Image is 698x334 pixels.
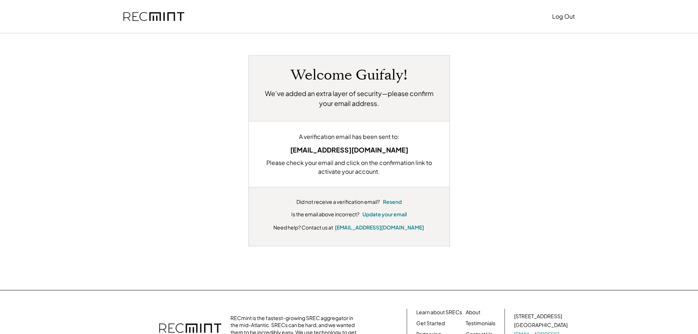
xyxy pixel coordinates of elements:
[260,158,439,176] div: Please check your email and click on the confirmation link to activate your account.
[552,9,575,24] button: Log Out
[416,309,462,316] a: Learn about SRECs
[260,132,439,141] div: A verification email has been sent to:
[291,67,407,84] h1: Welcome Guifaly!
[466,309,480,316] a: About
[260,145,439,155] div: [EMAIL_ADDRESS][DOMAIN_NAME]
[123,12,184,21] img: recmint-logotype%403x.png
[291,211,359,218] div: Is the email above incorrect?
[362,211,407,218] button: Update your email
[466,320,495,327] a: Testimonials
[416,320,445,327] a: Get Started
[514,313,562,320] div: [STREET_ADDRESS]
[335,224,424,231] a: [EMAIL_ADDRESS][DOMAIN_NAME]
[383,198,402,206] button: Resend
[260,88,439,108] h2: We’ve added an extra layer of security—please confirm your email address.
[296,198,380,206] div: Did not receive a verification email?
[273,224,333,231] div: Need help? Contact us at
[514,322,568,329] div: [GEOGRAPHIC_DATA]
